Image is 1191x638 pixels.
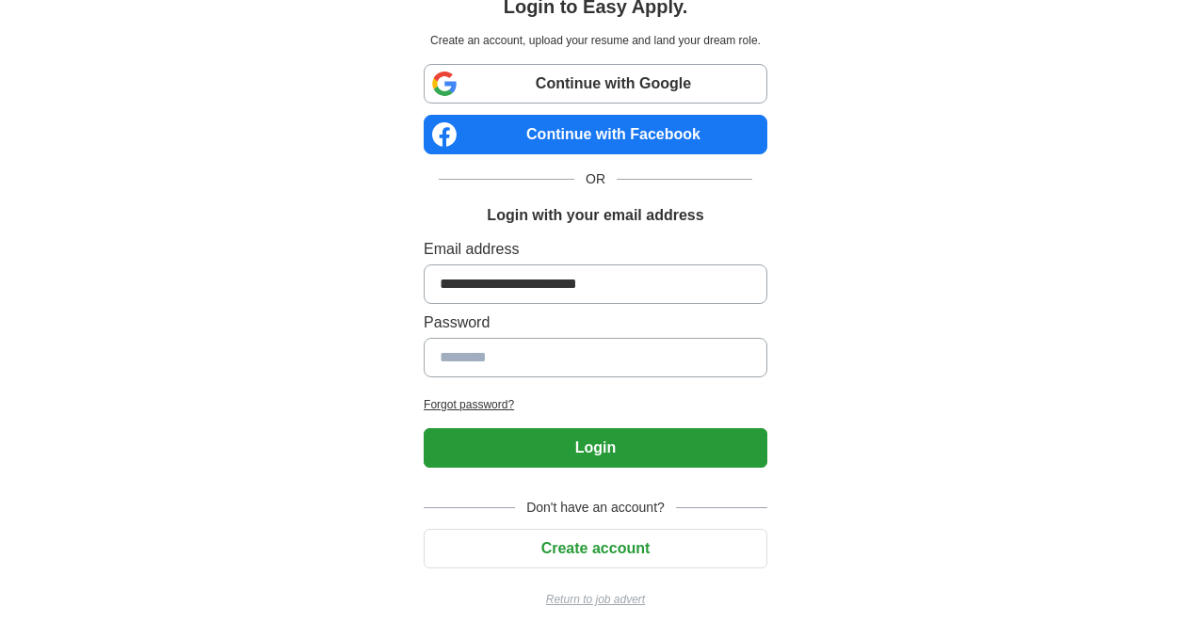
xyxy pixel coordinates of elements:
a: Continue with Google [424,64,767,104]
a: Continue with Facebook [424,115,767,154]
button: Create account [424,529,767,568]
button: Login [424,428,767,468]
label: Password [424,311,767,334]
h1: Login with your email address [487,204,703,227]
a: Create account [424,540,767,556]
a: Forgot password? [424,396,767,413]
a: Return to job advert [424,591,767,608]
span: OR [574,169,617,189]
p: Create an account, upload your resume and land your dream role. [427,32,764,49]
label: Email address [424,238,767,261]
span: Don't have an account? [515,498,676,518]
